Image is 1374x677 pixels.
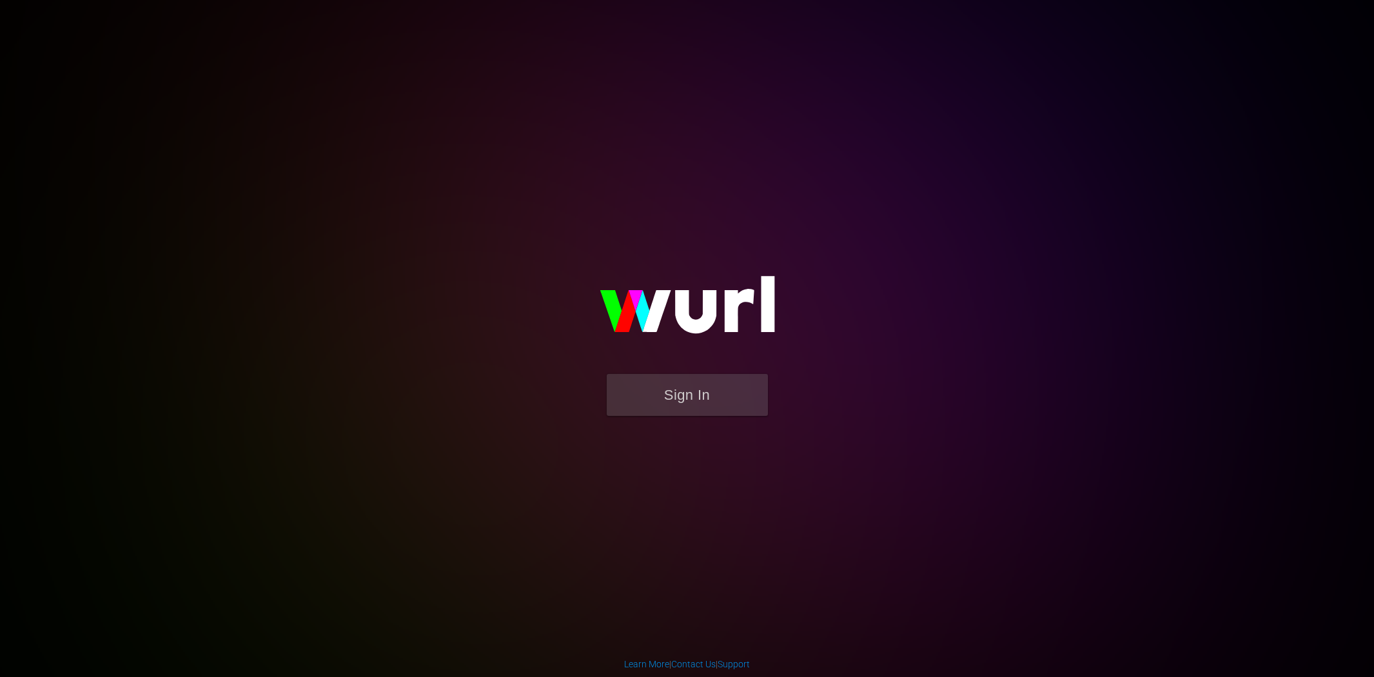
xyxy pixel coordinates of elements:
div: | | [624,658,750,671]
button: Sign In [607,374,768,416]
a: Support [718,659,750,669]
img: wurl-logo-on-black-223613ac3d8ba8fe6dc639794a292ebdb59501304c7dfd60c99c58986ef67473.svg [558,248,816,373]
a: Learn More [624,659,669,669]
a: Contact Us [671,659,716,669]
